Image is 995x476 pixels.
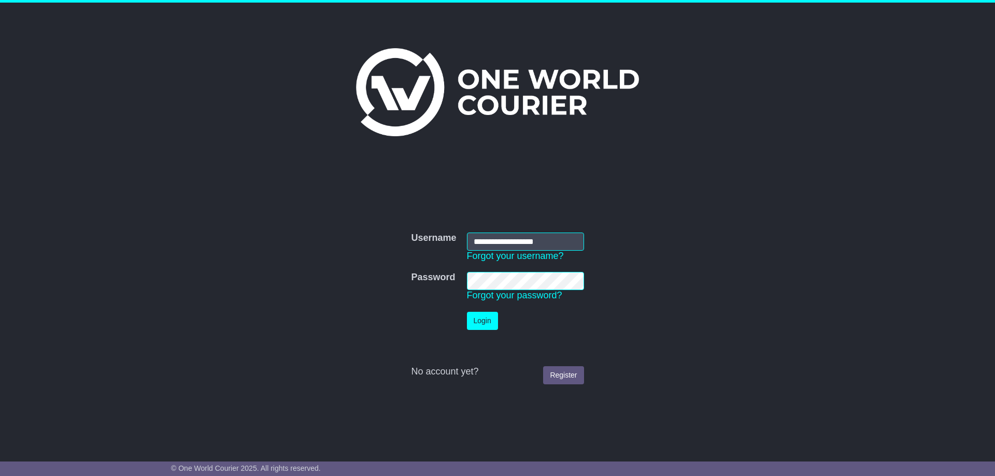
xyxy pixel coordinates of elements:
button: Login [467,312,498,330]
a: Forgot your password? [467,290,562,300]
img: One World [356,48,639,136]
label: Username [411,233,456,244]
span: © One World Courier 2025. All rights reserved. [171,464,321,472]
a: Register [543,366,584,384]
a: Forgot your username? [467,251,564,261]
label: Password [411,272,455,283]
div: No account yet? [411,366,584,378]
